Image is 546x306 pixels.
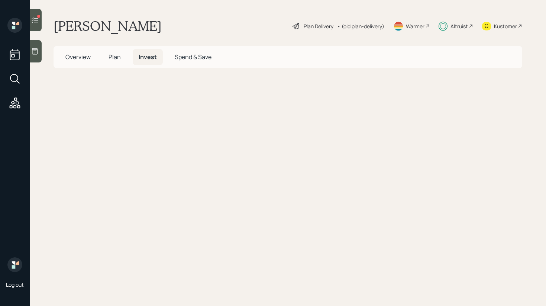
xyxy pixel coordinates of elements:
[6,281,24,288] div: Log out
[7,257,22,272] img: retirable_logo.png
[304,22,333,30] div: Plan Delivery
[65,53,91,61] span: Overview
[494,22,517,30] div: Kustomer
[450,22,468,30] div: Altruist
[175,53,211,61] span: Spend & Save
[337,22,384,30] div: • (old plan-delivery)
[109,53,121,61] span: Plan
[406,22,424,30] div: Warmer
[54,18,162,34] h1: [PERSON_NAME]
[139,53,157,61] span: Invest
